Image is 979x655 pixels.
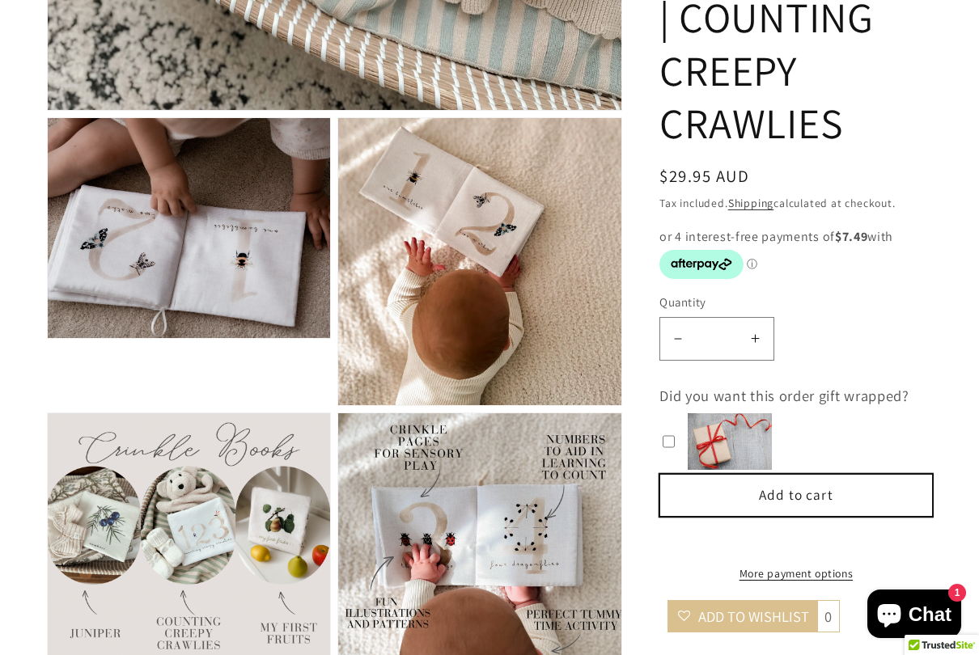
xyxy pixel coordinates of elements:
inbox-online-store-chat: Shopify online store chat [862,589,966,642]
img: 718d66c15d08669852642fdc1bee3623.jpg [688,413,772,470]
a: More payment options [659,567,932,583]
div: Tax included. calculated at checkout. [659,194,932,212]
button: Add to Wishlist [667,600,817,632]
div: Did you want this order gift wrapped? [659,384,932,409]
span: $29.95 AUD [659,166,749,188]
span: 0 [817,600,840,632]
span: Add to Wishlist [698,606,809,626]
a: Shipping [728,196,773,210]
label: Quantity [659,294,932,311]
button: Add to cart [659,474,932,518]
